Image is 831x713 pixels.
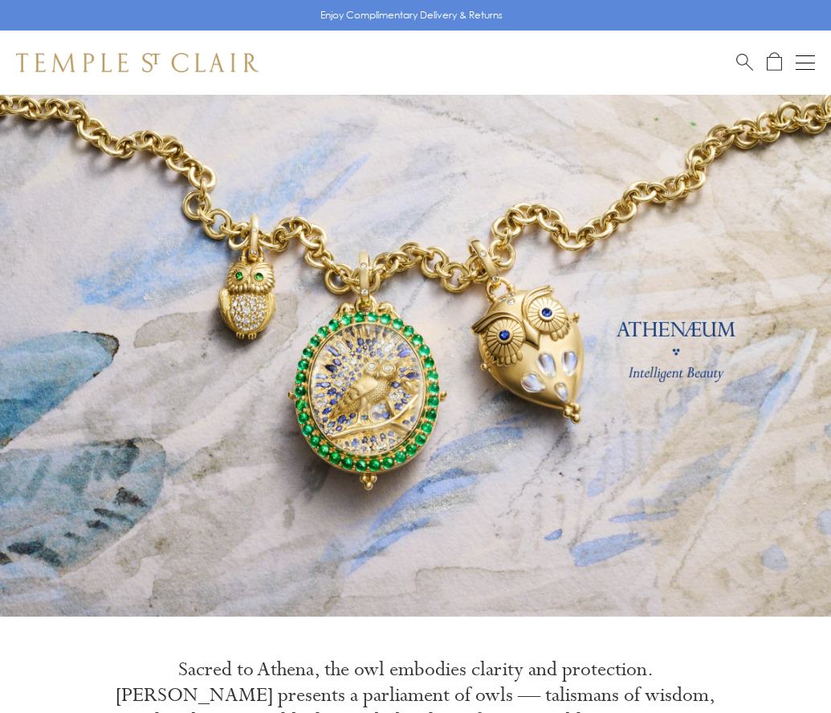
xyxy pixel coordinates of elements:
a: Search [736,52,753,72]
img: Temple St. Clair [16,53,259,72]
a: Open Shopping Bag [767,52,782,72]
p: Enjoy Complimentary Delivery & Returns [320,7,503,23]
button: Open navigation [796,53,815,72]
